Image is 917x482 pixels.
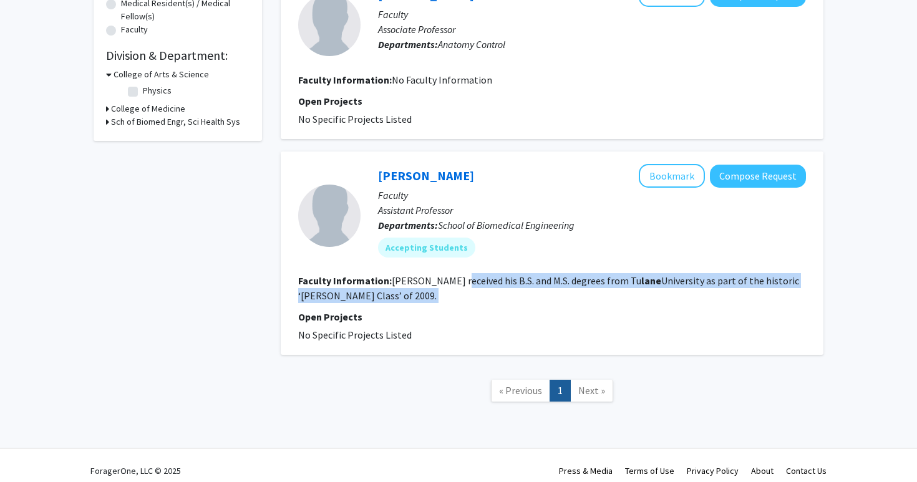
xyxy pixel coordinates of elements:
button: Add Chris Rodell to Bookmarks [639,164,705,188]
p: Faculty [378,7,806,22]
h3: Sch of Biomed Engr, Sci Health Sys [111,115,240,128]
mat-chip: Accepting Students [378,238,475,258]
h3: College of Medicine [111,102,185,115]
p: Faculty [378,188,806,203]
span: Next » [578,384,605,397]
h3: College of Arts & Science [114,68,209,81]
h2: Division & Department: [106,48,250,63]
p: Assistant Professor [378,203,806,218]
b: Faculty Information: [298,74,392,86]
a: Next Page [570,380,613,402]
a: 1 [550,380,571,402]
iframe: Chat [9,426,53,473]
span: No Specific Projects Listed [298,329,412,341]
b: Departments: [378,38,438,51]
b: Departments: [378,219,438,231]
button: Compose Request to Chris Rodell [710,165,806,188]
a: About [751,465,774,476]
p: Open Projects [298,94,806,108]
a: Contact Us [786,465,827,476]
b: lane [641,274,661,287]
b: Faculty Information: [298,274,392,287]
label: Faculty [121,23,148,36]
a: Previous Page [491,380,550,402]
span: School of Biomedical Engineering [438,219,575,231]
span: Anatomy Control [438,38,505,51]
nav: Page navigation [281,367,823,418]
p: Associate Professor [378,22,806,37]
span: No Faculty Information [392,74,492,86]
p: Open Projects [298,309,806,324]
span: No Specific Projects Listed [298,113,412,125]
label: Physics [143,84,172,97]
fg-read-more: [PERSON_NAME] received his B.S. and M.S. degrees from Tu University as part of the historic ‘[PER... [298,274,799,302]
a: Terms of Use [625,465,674,476]
a: Privacy Policy [687,465,739,476]
span: « Previous [499,384,542,397]
a: Press & Media [559,465,613,476]
a: [PERSON_NAME] [378,168,474,183]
